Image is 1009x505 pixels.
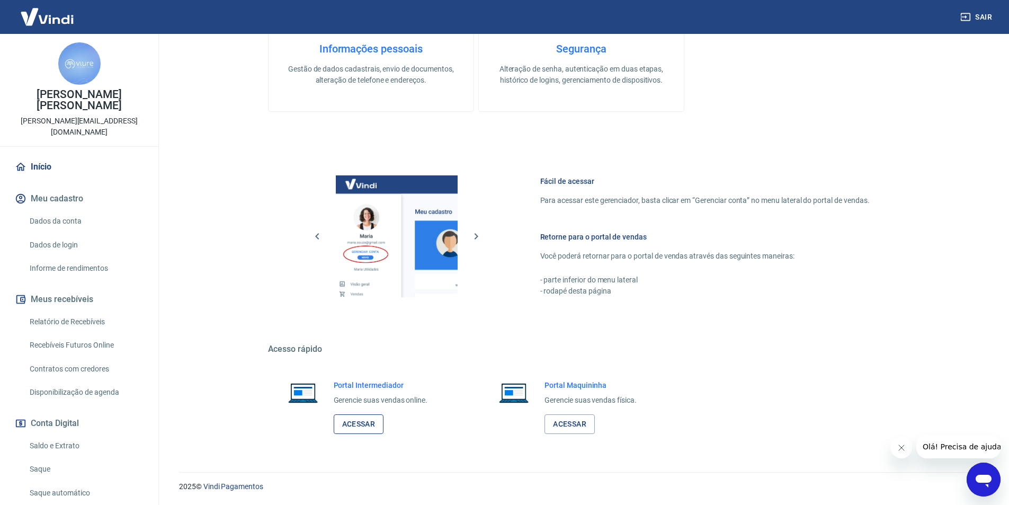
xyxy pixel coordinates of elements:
a: Informe de rendimentos [25,258,146,279]
a: Acessar [334,414,384,434]
p: Gerencie suas vendas física. [544,395,637,406]
p: - rodapé desta página [540,286,870,297]
button: Meu cadastro [13,187,146,210]
img: Vindi [13,1,82,33]
h4: Informações pessoais [285,42,457,55]
a: Início [13,155,146,179]
a: Saldo e Extrato [25,435,146,457]
a: Contratos com credores [25,358,146,380]
iframe: Mensagem da empresa [916,435,1001,458]
a: Dados de login [25,234,146,256]
p: 2025 © [179,481,984,492]
button: Meus recebíveis [13,288,146,311]
img: Imagem de um notebook aberto [281,380,325,405]
span: Olá! Precisa de ajuda? [6,7,89,16]
h6: Fácil de acessar [540,176,870,187]
p: Gerencie suas vendas online. [334,395,428,406]
img: Imagem de um notebook aberto [492,380,536,405]
p: Alteração de senha, autenticação em duas etapas, histórico de logins, gerenciamento de dispositivos. [496,64,667,86]
a: Saque automático [25,482,146,504]
a: Relatório de Recebíveis [25,311,146,333]
button: Conta Digital [13,412,146,435]
h6: Portal Intermediador [334,380,428,391]
a: Acessar [544,414,595,434]
p: [PERSON_NAME][EMAIL_ADDRESS][DOMAIN_NAME] [8,116,150,138]
h4: Segurança [496,42,667,55]
h6: Portal Maquininha [544,380,637,391]
iframe: Fechar mensagem [891,437,912,458]
button: Sair [958,7,996,27]
p: - parte inferior do menu lateral [540,274,870,286]
h6: Retorne para o portal de vendas [540,232,870,242]
img: 9ded64f6-ee45-43cb-bb1f-4efb98ffc891.jpeg [58,42,101,85]
a: Saque [25,458,146,480]
a: Vindi Pagamentos [203,482,263,491]
p: [PERSON_NAME] [PERSON_NAME] [8,89,150,111]
iframe: Botão para abrir a janela de mensagens [967,463,1001,497]
p: Gestão de dados cadastrais, envio de documentos, alteração de telefone e endereços. [285,64,457,86]
a: Recebíveis Futuros Online [25,334,146,356]
a: Disponibilização de agenda [25,382,146,403]
h5: Acesso rápido [268,344,895,355]
img: Imagem da dashboard mostrando o botão de gerenciar conta na sidebar no lado esquerdo [336,175,458,297]
a: Dados da conta [25,210,146,232]
p: Você poderá retornar para o portal de vendas através das seguintes maneiras: [540,251,870,262]
p: Para acessar este gerenciador, basta clicar em “Gerenciar conta” no menu lateral do portal de ven... [540,195,870,206]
